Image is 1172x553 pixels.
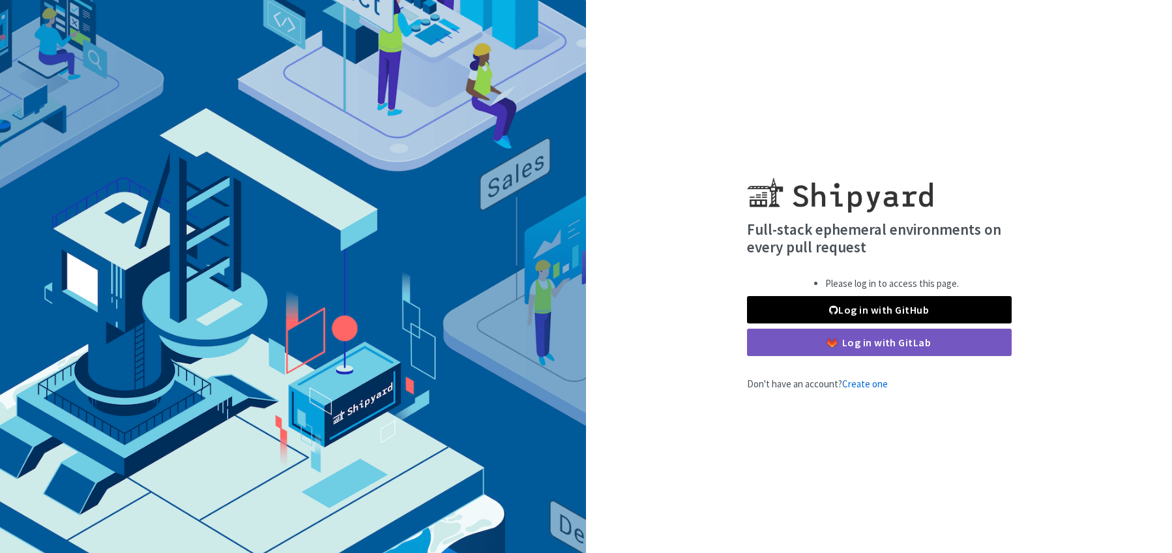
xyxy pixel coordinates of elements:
[747,378,888,390] span: Don't have an account?
[827,338,837,348] img: gitlab-color.svg
[747,162,933,213] img: Shipyard logo
[825,276,959,291] li: Please log in to access this page.
[842,378,888,390] a: Create one
[747,220,1012,256] h4: Full-stack ephemeral environments on every pull request
[747,329,1012,356] a: Log in with GitLab
[747,296,1012,323] a: Log in with GitHub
